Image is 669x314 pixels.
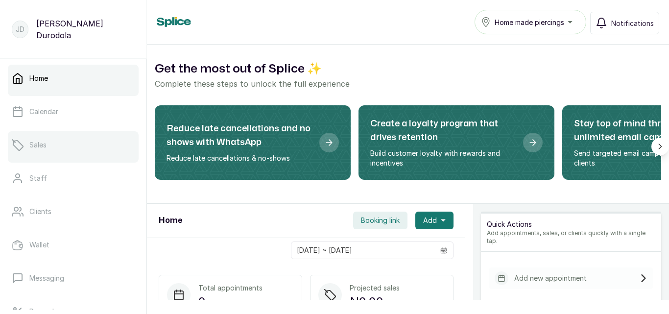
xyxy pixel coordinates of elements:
[353,212,407,229] button: Booking link
[475,10,586,34] button: Home made piercings
[291,242,434,259] input: Select date
[487,229,655,245] p: Add appointments, sales, or clients quickly with a single tap.
[159,215,182,226] h1: Home
[440,247,447,254] svg: calendar
[198,293,263,311] p: 0
[8,231,139,259] a: Wallet
[415,212,454,229] button: Add
[8,65,139,92] a: Home
[29,107,58,117] p: Calendar
[370,148,515,168] p: Build customer loyalty with rewards and incentives
[611,18,654,28] span: Notifications
[361,216,400,225] span: Booking link
[590,12,659,34] button: Notifications
[370,117,515,145] h2: Create a loyalty program that drives retention
[358,105,554,180] div: Create a loyalty program that drives retention
[8,198,139,225] a: Clients
[29,73,48,83] p: Home
[8,98,139,125] a: Calendar
[487,219,655,229] p: Quick Actions
[167,122,311,149] h2: Reduce late cancellations and no shows with WhatsApp
[198,283,263,293] p: Total appointments
[423,216,437,225] span: Add
[514,273,587,283] p: Add new appointment
[8,165,139,192] a: Staff
[36,18,135,41] p: [PERSON_NAME] Durodola
[155,105,351,180] div: Reduce late cancellations and no shows with WhatsApp
[29,240,49,250] p: Wallet
[16,24,24,34] p: JD
[167,153,311,163] p: Reduce late cancellations & no-shows
[495,17,564,27] span: Home made piercings
[29,173,47,183] p: Staff
[8,131,139,159] a: Sales
[29,273,64,283] p: Messaging
[155,78,661,90] p: Complete these steps to unlock the full experience
[8,265,139,292] a: Messaging
[350,283,400,293] p: Projected sales
[29,207,51,217] p: Clients
[350,293,400,311] p: ₦0.00
[29,140,47,150] p: Sales
[155,60,661,78] h2: Get the most out of Splice ✨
